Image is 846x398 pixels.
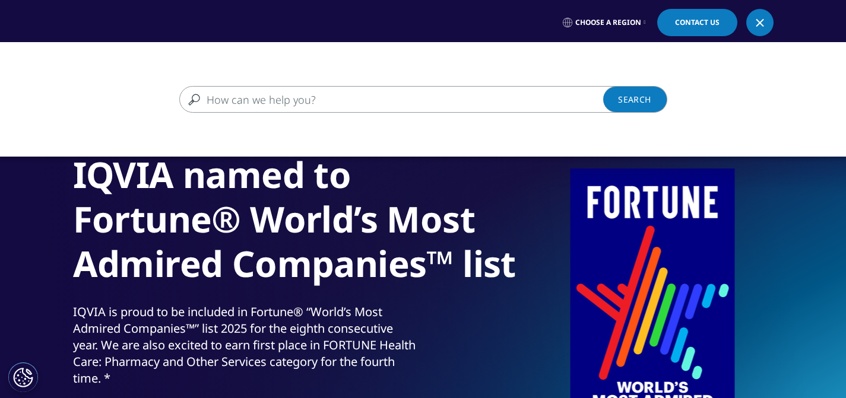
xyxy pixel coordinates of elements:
a: Search [603,86,667,113]
a: Contact Us [657,9,737,36]
span: Contact Us [675,19,720,26]
nav: Primary [173,42,774,97]
button: Cookies Settings [8,362,38,392]
span: Choose a Region [575,18,641,27]
input: Search [179,86,633,113]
